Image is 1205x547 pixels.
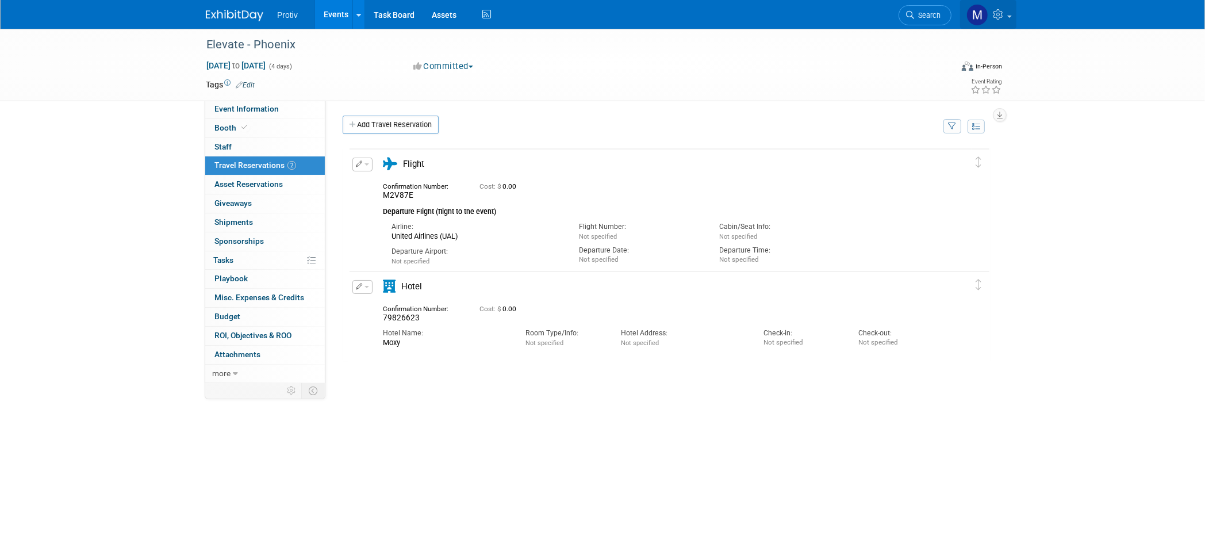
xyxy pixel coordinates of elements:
[719,246,842,255] div: Departure Time:
[858,328,936,338] div: Check-out:
[205,346,325,364] a: Attachments
[763,328,841,338] div: Check-in:
[214,198,252,208] span: Giveaways
[383,158,397,170] i: Flight
[241,124,247,131] i: Booth reservation complete
[205,327,325,345] a: ROI, Objectives & ROO
[383,179,462,190] div: Confirmation Number:
[579,233,617,240] span: Not specified
[231,61,241,70] span: to
[479,305,502,313] span: Cost: $
[719,255,842,263] div: Not specified
[383,301,462,313] div: Confirmation Number:
[884,60,1002,77] div: Event Format
[205,251,325,270] a: Tasks
[214,293,304,302] span: Misc. Expenses & Credits
[205,100,325,118] a: Event Information
[383,313,420,322] span: 79826623
[214,217,253,227] span: Shipments
[205,194,325,213] a: Giveaways
[214,331,291,340] span: ROI, Objectives & ROO
[268,63,292,70] span: (4 days)
[214,274,248,283] span: Playbook
[479,182,502,190] span: Cost: $
[383,190,413,200] span: M2V87E
[214,312,240,321] span: Budget
[205,270,325,288] a: Playbook
[392,222,562,232] div: Airline:
[401,281,422,292] span: Hotel
[287,161,296,170] span: 2
[621,328,746,338] div: Hotel Address:
[205,308,325,326] a: Budget
[976,156,981,167] i: Click and drag to move item
[214,179,283,189] span: Asset Reservations
[206,79,255,90] td: Tags
[205,213,325,232] a: Shipments
[205,175,325,194] a: Asset Reservations
[479,182,521,190] span: 0.00
[976,279,981,290] i: Click and drag to move item
[383,328,508,338] div: Hotel Name:
[966,4,988,26] img: Michael Fortinberry
[277,10,298,20] span: Protiv
[205,365,325,383] a: more
[525,339,563,347] span: Not specified
[205,138,325,156] a: Staff
[392,258,429,265] span: Not specified
[403,159,424,169] span: Flight
[899,5,951,25] a: Search
[214,350,260,359] span: Attachments
[213,255,233,265] span: Tasks
[409,60,478,72] button: Committed
[214,104,279,113] span: Event Information
[579,222,702,232] div: Flight Number:
[579,246,702,255] div: Departure Date:
[206,60,266,71] span: [DATE] [DATE]
[214,142,232,151] span: Staff
[479,305,521,313] span: 0.00
[383,200,937,217] div: Departure Flight (flight to the event)
[914,11,941,20] span: Search
[392,232,562,241] div: United Airlines (UAL)
[205,232,325,251] a: Sponsorships
[949,123,957,131] i: Filter by Traveler
[383,338,508,347] div: Moxy
[621,339,659,347] span: Not specified
[343,116,439,134] a: Add Travel Reservation
[202,35,934,55] div: Elevate - Phoenix
[205,119,325,137] a: Booth
[970,79,1001,85] div: Event Rating
[525,328,603,338] div: Room Type/Info:
[214,123,250,132] span: Booth
[858,338,936,346] div: Not specified
[282,383,302,398] td: Personalize Event Tab Strip
[205,289,325,307] a: Misc. Expenses & Credits
[212,369,231,378] span: more
[383,280,396,293] i: Hotel
[236,81,255,89] a: Edit
[392,247,562,257] div: Departure Airport:
[302,383,325,398] td: Toggle Event Tabs
[579,255,702,263] div: Not specified
[205,156,325,175] a: Travel Reservations2
[719,233,757,240] span: Not specified
[214,160,296,170] span: Travel Reservations
[763,338,841,346] div: Not specified
[962,62,973,71] img: Format-Inperson.png
[975,62,1002,71] div: In-Person
[214,236,264,246] span: Sponsorships
[719,222,842,232] div: Cabin/Seat Info:
[206,10,263,21] img: ExhibitDay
